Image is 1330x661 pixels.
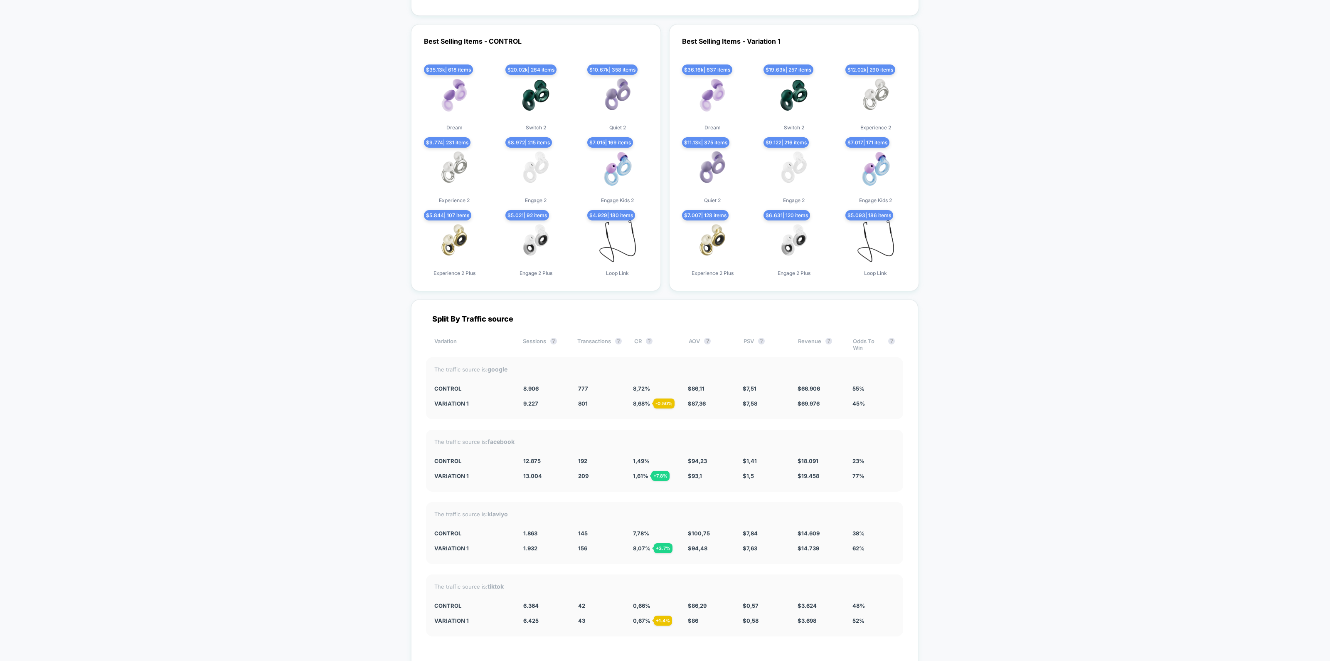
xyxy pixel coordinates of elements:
[769,143,819,193] img: produt
[778,270,810,276] span: Engage 2 Plus
[633,473,648,479] span: 1,61 %
[682,210,729,220] span: $ 7.007 | 128 items
[852,385,895,392] div: 55%
[798,617,816,624] span: $ 3.698
[526,124,546,131] span: Switch 2
[852,473,895,479] div: 77%
[434,583,895,590] div: The traffic source is:
[864,270,887,276] span: Loop Link
[687,216,737,266] img: produt
[888,338,895,344] button: ?
[505,64,557,75] span: $ 20.02k | 264 items
[434,617,511,624] div: Variation 1
[743,602,759,609] span: $ 0,57
[525,197,547,203] span: Engage 2
[606,270,629,276] span: Loop Link
[578,385,588,392] span: 777
[798,400,820,407] span: $ 69.976
[578,400,588,407] span: 801
[769,216,819,266] img: produt
[488,583,504,590] strong: tiktok
[488,366,507,373] strong: google
[523,602,539,609] span: 6.364
[587,137,633,148] span: $ 7.015 | 169 items
[434,473,511,479] div: Variation 1
[654,616,672,626] div: + 1.4 %
[688,473,702,479] span: $ 93,1
[433,270,475,276] span: Experience 2 Plus
[851,216,901,266] img: produt
[798,338,840,351] div: Revenue
[523,458,541,464] span: 12.875
[434,438,895,445] div: The traffic source is:
[523,385,539,392] span: 8.906
[578,602,585,609] span: 42
[424,64,473,75] span: $ 35.13k | 618 items
[434,385,511,392] div: CONTROL
[511,143,561,193] img: produt
[424,210,471,220] span: $ 5.844 | 107 items
[653,399,675,408] div: - 0.50 %
[593,143,643,193] img: produt
[434,602,511,609] div: CONTROL
[688,602,707,609] span: $ 86,29
[434,458,511,464] div: CONTROL
[688,617,698,624] span: $ 86
[426,314,903,323] div: Split By Traffic source
[853,338,895,351] div: Odds To Win
[798,602,817,609] span: $ 3.624
[845,137,889,148] span: $ 7.017 | 171 items
[523,400,538,407] span: 9.227
[825,338,832,344] button: ?
[488,438,515,445] strong: facebook
[633,385,650,392] span: 8,72 %
[439,197,470,203] span: Experience 2
[744,338,786,351] div: PSV
[688,545,707,552] span: $ 94,48
[587,210,635,220] span: $ 4.929 | 180 items
[505,137,552,148] span: $ 8.972 | 215 items
[654,543,672,553] div: + 3.7 %
[593,70,643,120] img: produt
[578,458,587,464] span: 192
[783,197,805,203] span: Engage 2
[704,197,721,203] span: Quiet 2
[852,602,895,609] div: 48%
[634,338,676,351] div: CR
[682,137,729,148] span: $ 11.13k | 375 items
[446,124,463,131] span: Dream
[511,216,561,266] img: produt
[743,473,754,479] span: $ 1,5
[798,458,818,464] span: $ 18.091
[704,338,711,344] button: ?
[523,545,537,552] span: 1.932
[798,545,819,552] span: $ 14.739
[429,70,479,120] img: produt
[851,70,901,120] img: produt
[587,64,638,75] span: $ 10.67k | 358 items
[798,530,820,537] span: $ 14.609
[743,458,757,464] span: $ 1,41
[434,338,510,351] div: Variation
[633,602,650,609] span: 0,66 %
[633,458,650,464] span: 1,49 %
[743,545,757,552] span: $ 7,63
[798,385,820,392] span: $ 66.906
[852,530,895,537] div: 38%
[523,617,539,624] span: 6.425
[434,510,895,517] div: The traffic source is:
[577,338,622,351] div: Transactions
[692,270,734,276] span: Experience 2 Plus
[609,124,626,131] span: Quiet 2
[578,530,588,537] span: 145
[851,143,901,193] img: produt
[682,64,732,75] span: $ 36.16k | 637 items
[633,530,649,537] span: 7,78 %
[434,366,895,373] div: The traffic source is:
[764,137,809,148] span: $ 9.122 | 216 items
[688,530,710,537] span: $ 100,75
[434,400,511,407] div: Variation 1
[845,210,893,220] span: $ 5.093 | 186 items
[743,385,756,392] span: $ 7,51
[523,338,565,351] div: Sessions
